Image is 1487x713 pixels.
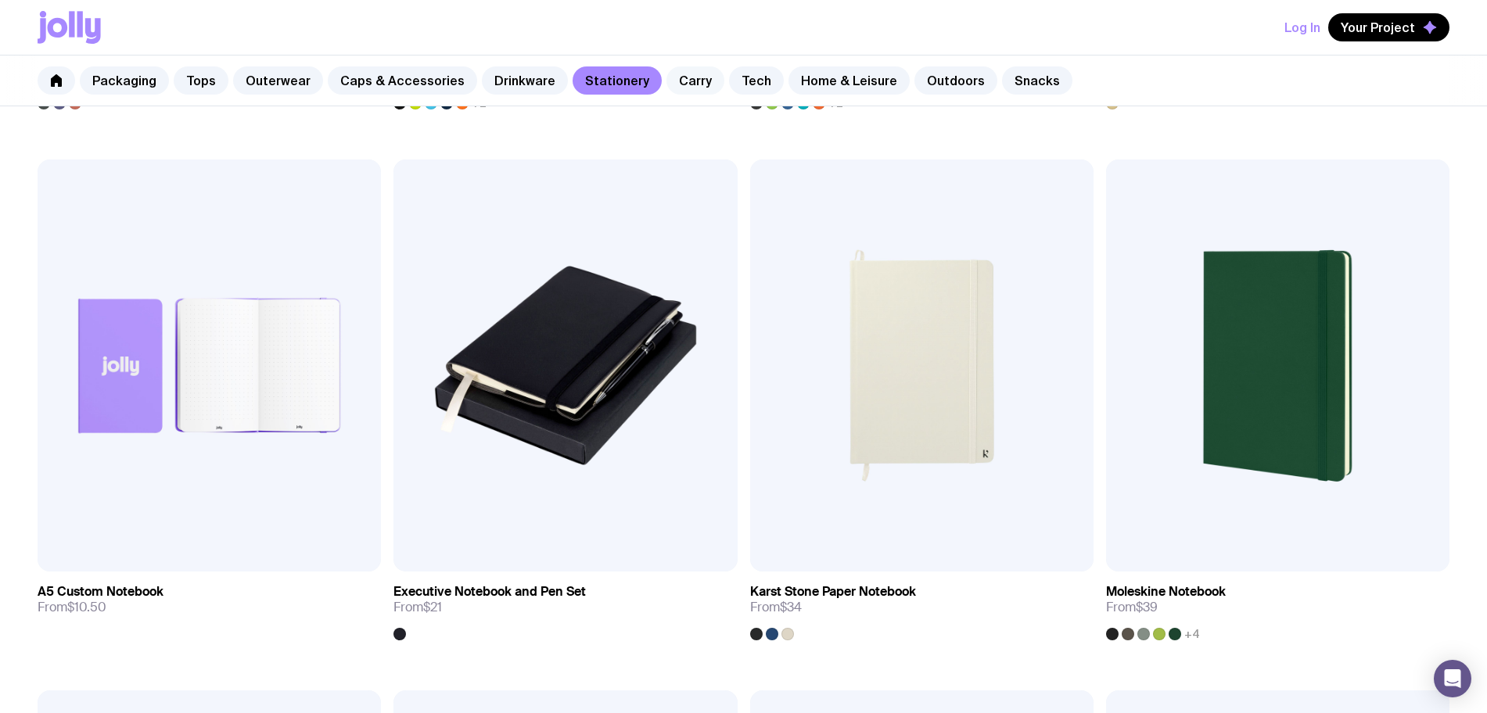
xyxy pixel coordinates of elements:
[174,66,228,95] a: Tops
[38,600,106,615] span: From
[666,66,724,95] a: Carry
[67,599,106,615] span: $10.50
[780,599,802,615] span: $34
[1284,13,1320,41] button: Log In
[328,66,477,95] a: Caps & Accessories
[1106,571,1449,640] a: Moleskine NotebookFrom$39+4
[393,600,442,615] span: From
[914,66,997,95] a: Outdoors
[38,584,163,600] h3: A5 Custom Notebook
[1002,66,1072,95] a: Snacks
[233,66,323,95] a: Outerwear
[788,66,910,95] a: Home & Leisure
[393,571,737,640] a: Executive Notebook and Pen SetFrom$21
[1106,600,1158,615] span: From
[80,66,169,95] a: Packaging
[1341,20,1415,35] span: Your Project
[38,571,381,628] a: A5 Custom NotebookFrom$10.50
[1136,599,1158,615] span: $39
[1106,584,1226,600] h3: Moleskine Notebook
[573,66,662,95] a: Stationery
[423,599,442,615] span: $21
[729,66,784,95] a: Tech
[750,571,1094,640] a: Karst Stone Paper NotebookFrom$34
[750,600,802,615] span: From
[393,584,586,600] h3: Executive Notebook and Pen Set
[1184,628,1200,640] span: +4
[750,584,916,600] h3: Karst Stone Paper Notebook
[1328,13,1449,41] button: Your Project
[482,66,568,95] a: Drinkware
[1434,660,1471,697] div: Open Intercom Messenger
